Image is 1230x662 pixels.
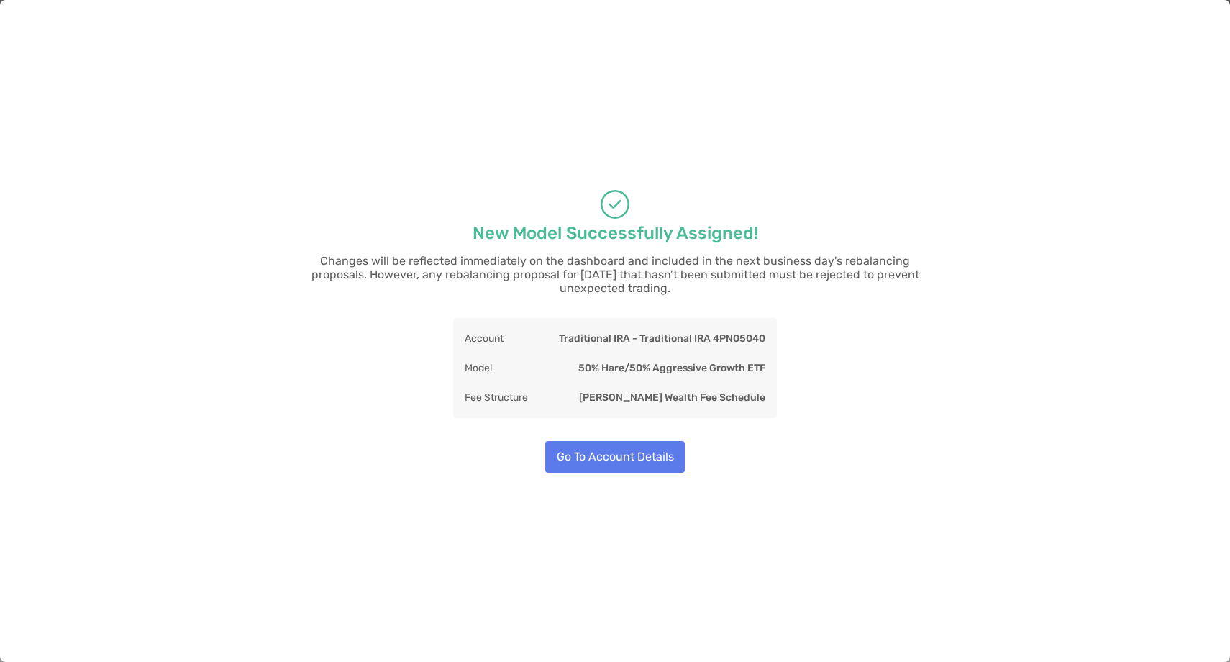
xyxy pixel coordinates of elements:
[579,389,765,407] p: [PERSON_NAME] Wealth Fee Schedule
[465,359,492,377] p: Model
[545,441,685,473] button: Go To Account Details
[559,330,765,348] p: Traditional IRA - Traditional IRA 4PN05040
[578,359,765,377] p: 50% Hare/50% Aggressive Growth ETF
[465,330,504,348] p: Account
[291,254,939,295] p: Changes will be reflected immediately on the dashboard and included in the next business day's re...
[465,389,528,407] p: Fee Structure
[473,225,758,242] p: New Model Successfully Assigned!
